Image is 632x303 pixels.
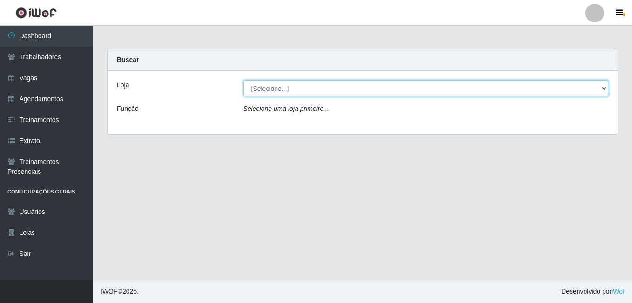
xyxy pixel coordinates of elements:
[101,287,139,296] span: © 2025 .
[117,80,129,90] label: Loja
[612,288,625,295] a: iWof
[117,104,139,114] label: Função
[101,288,118,295] span: IWOF
[561,287,625,296] span: Desenvolvido por
[243,105,329,112] i: Selecione uma loja primeiro...
[15,7,57,19] img: CoreUI Logo
[117,56,139,63] strong: Buscar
